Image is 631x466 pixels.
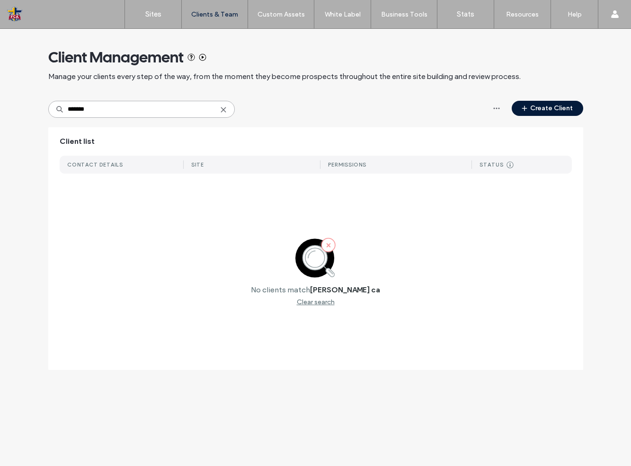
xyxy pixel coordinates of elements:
[191,161,204,168] div: SITE
[381,10,427,18] label: Business Tools
[67,161,123,168] div: CONTACT DETAILS
[145,10,161,18] label: Sites
[48,48,184,67] span: Client Management
[457,10,474,18] label: Stats
[60,136,95,147] span: Client list
[512,101,583,116] button: Create Client
[568,10,582,18] label: Help
[506,10,539,18] label: Resources
[22,7,41,15] span: Help
[310,285,380,294] label: [PERSON_NAME] ca
[325,10,361,18] label: White Label
[297,298,335,306] div: Clear search
[258,10,305,18] label: Custom Assets
[251,285,310,294] label: No clients match
[48,71,521,82] span: Manage your clients every step of the way, from the moment they become prospects throughout the e...
[328,161,366,168] div: PERMISSIONS
[480,161,504,168] div: STATUS
[191,10,238,18] label: Clients & Team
